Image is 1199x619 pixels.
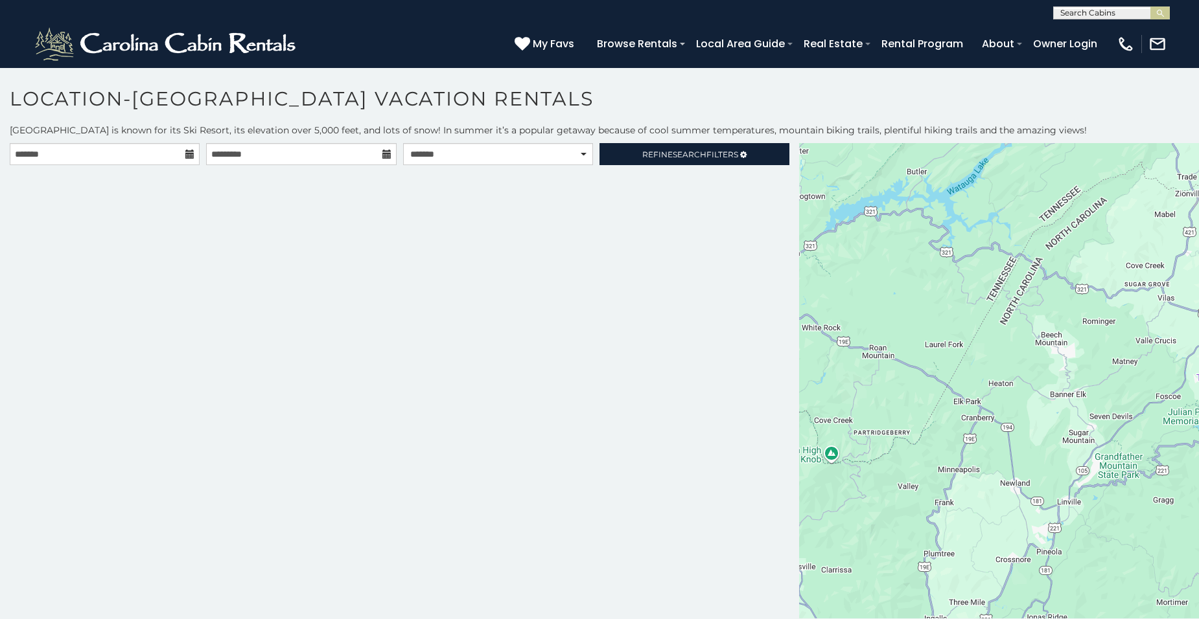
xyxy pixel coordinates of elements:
a: Rental Program [875,32,970,55]
img: White-1-2.png [32,25,301,63]
img: mail-regular-white.png [1148,35,1167,53]
span: Refine Filters [642,150,738,159]
a: My Favs [515,36,577,52]
a: About [975,32,1021,55]
span: My Favs [533,36,574,52]
a: Browse Rentals [590,32,684,55]
span: Search [673,150,706,159]
img: phone-regular-white.png [1117,35,1135,53]
a: Local Area Guide [690,32,791,55]
a: Owner Login [1027,32,1104,55]
a: Real Estate [797,32,869,55]
a: RefineSearchFilters [599,143,789,165]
